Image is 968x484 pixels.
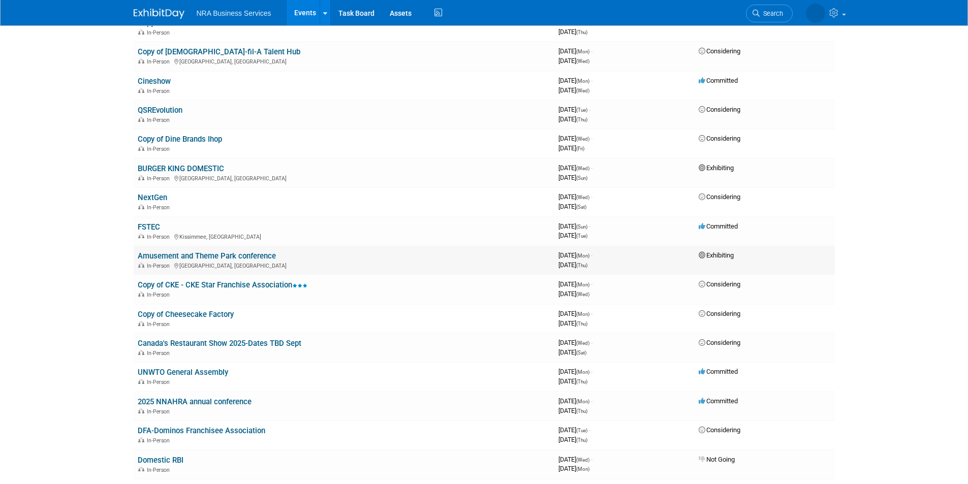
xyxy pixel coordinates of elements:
[138,193,167,202] a: NextGen
[138,58,144,63] img: In-Person Event
[558,261,587,269] span: [DATE]
[147,379,173,385] span: In-Person
[147,175,173,182] span: In-Person
[558,310,592,317] span: [DATE]
[699,106,740,113] span: Considering
[576,466,589,472] span: (Mon)
[576,58,589,64] span: (Wed)
[591,397,592,405] span: -
[138,397,252,406] a: 2025 NNAHRA annual conference
[576,311,589,317] span: (Mon)
[138,426,265,435] a: DFA-Dominos Franchisee Association
[138,47,300,56] a: Copy of [DEMOGRAPHIC_DATA]-fil-A Talent Hub
[558,57,589,64] span: [DATE]
[138,310,234,319] a: Copy of Cheesecake Factory
[576,253,589,259] span: (Mon)
[558,251,592,259] span: [DATE]
[576,204,586,210] span: (Sat)
[558,377,587,385] span: [DATE]
[699,397,738,405] span: Committed
[576,88,589,93] span: (Wed)
[147,350,173,357] span: In-Person
[147,321,173,328] span: In-Person
[576,399,589,404] span: (Mon)
[576,233,587,239] span: (Tue)
[699,426,740,434] span: Considering
[591,339,592,346] span: -
[558,203,586,210] span: [DATE]
[591,368,592,375] span: -
[138,251,276,261] a: Amusement and Theme Park conference
[138,204,144,209] img: In-Person Event
[591,47,592,55] span: -
[147,263,173,269] span: In-Person
[558,222,590,230] span: [DATE]
[138,174,550,182] div: [GEOGRAPHIC_DATA], [GEOGRAPHIC_DATA]
[591,456,592,463] span: -
[576,78,589,84] span: (Mon)
[138,146,144,151] img: In-Person Event
[699,135,740,142] span: Considering
[558,86,589,94] span: [DATE]
[576,136,589,142] span: (Wed)
[138,261,550,269] div: [GEOGRAPHIC_DATA], [GEOGRAPHIC_DATA]
[147,117,173,123] span: In-Person
[558,174,587,181] span: [DATE]
[558,368,592,375] span: [DATE]
[576,195,589,200] span: (Wed)
[576,166,589,171] span: (Wed)
[558,164,592,172] span: [DATE]
[576,321,587,327] span: (Thu)
[138,77,171,86] a: Cineshow
[576,292,589,297] span: (Wed)
[558,106,590,113] span: [DATE]
[138,57,550,65] div: [GEOGRAPHIC_DATA], [GEOGRAPHIC_DATA]
[147,29,173,36] span: In-Person
[760,10,783,17] span: Search
[558,397,592,405] span: [DATE]
[138,175,144,180] img: In-Person Event
[576,428,587,433] span: (Tue)
[147,467,173,473] span: In-Person
[576,457,589,463] span: (Wed)
[576,379,587,384] span: (Thu)
[589,222,590,230] span: -
[576,350,586,356] span: (Sat)
[591,251,592,259] span: -
[699,280,740,288] span: Considering
[138,29,144,35] img: In-Person Event
[147,408,173,415] span: In-Person
[591,135,592,142] span: -
[699,164,734,172] span: Exhibiting
[138,467,144,472] img: In-Person Event
[576,340,589,346] span: (Wed)
[558,144,584,152] span: [DATE]
[699,310,740,317] span: Considering
[558,135,592,142] span: [DATE]
[591,310,592,317] span: -
[576,175,587,181] span: (Sun)
[138,88,144,93] img: In-Person Event
[558,426,590,434] span: [DATE]
[576,49,589,54] span: (Mon)
[138,18,206,27] a: Copy of Dine Brands
[147,292,173,298] span: In-Person
[699,222,738,230] span: Committed
[138,321,144,326] img: In-Person Event
[558,436,587,443] span: [DATE]
[558,280,592,288] span: [DATE]
[138,368,228,377] a: UNWTO General Assembly
[699,193,740,201] span: Considering
[147,437,173,444] span: In-Person
[576,369,589,375] span: (Mon)
[576,437,587,443] span: (Thu)
[699,368,738,375] span: Committed
[591,280,592,288] span: -
[147,88,173,94] span: In-Person
[589,106,590,113] span: -
[576,146,584,151] span: (Fri)
[699,47,740,55] span: Considering
[699,251,734,259] span: Exhibiting
[589,426,590,434] span: -
[138,222,160,232] a: FSTEC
